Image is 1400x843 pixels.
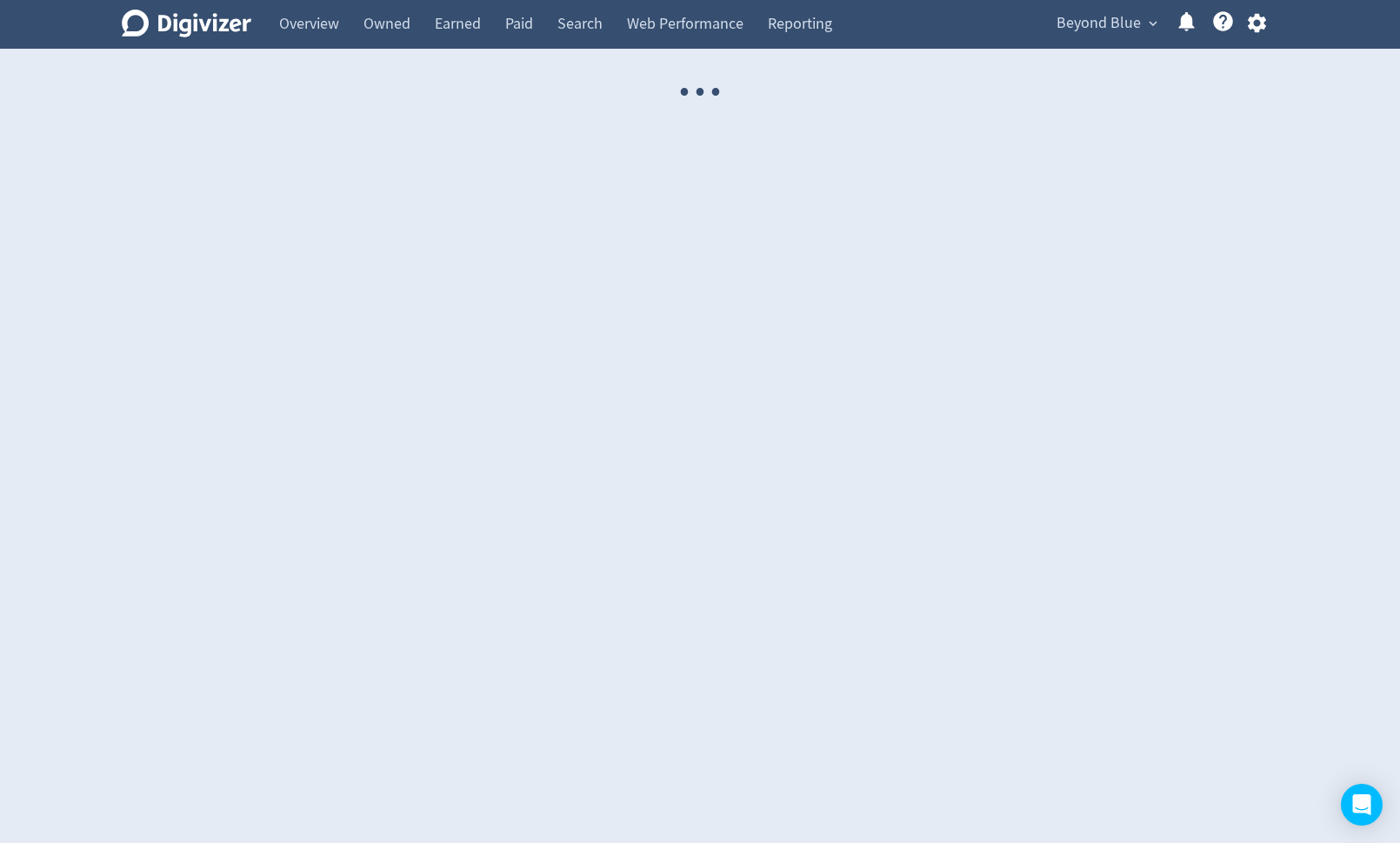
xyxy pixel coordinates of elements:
span: · [708,49,723,137]
button: Beyond Blue [1050,10,1162,37]
span: · [692,49,708,137]
div: Open Intercom Messenger [1341,784,1383,826]
span: · [677,49,692,137]
span: Beyond Blue [1057,10,1141,37]
span: expand_more [1145,16,1161,31]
